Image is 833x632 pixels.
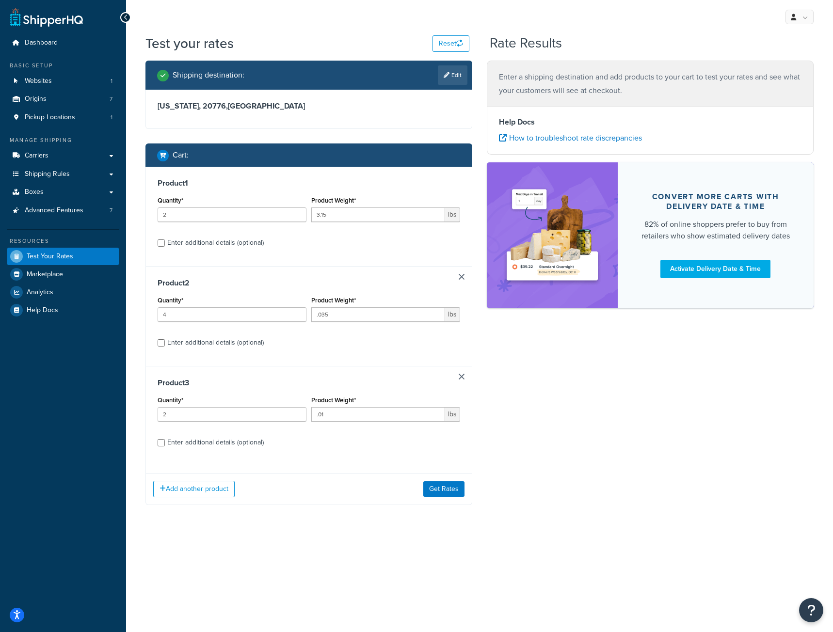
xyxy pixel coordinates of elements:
[167,336,264,349] div: Enter additional details (optional)
[438,65,467,85] a: Edit
[158,339,165,347] input: Enter additional details (optional)
[7,183,119,201] a: Boxes
[158,407,306,422] input: 0.0
[7,136,119,144] div: Manage Shipping
[433,35,469,52] button: Reset
[158,178,460,188] h3: Product 1
[7,72,119,90] a: Websites1
[25,113,75,122] span: Pickup Locations
[311,307,445,322] input: 0.00
[145,34,234,53] h1: Test your rates
[7,62,119,70] div: Basic Setup
[641,192,790,211] div: Convert more carts with delivery date & time
[311,396,356,404] label: Product Weight*
[459,274,465,280] a: Remove Item
[660,260,770,278] a: Activate Delivery Date & Time
[27,306,58,315] span: Help Docs
[158,101,460,111] h3: [US_STATE], 20776 , [GEOGRAPHIC_DATA]
[7,90,119,108] a: Origins7
[445,207,460,222] span: lbs
[25,95,47,103] span: Origins
[158,439,165,446] input: Enter additional details (optional)
[153,481,235,497] button: Add another product
[25,152,48,160] span: Carriers
[27,253,73,261] span: Test Your Rates
[7,34,119,52] a: Dashboard
[158,239,165,247] input: Enter additional details (optional)
[7,301,119,319] a: Help Docs
[167,436,264,449] div: Enter additional details (optional)
[7,109,119,126] a: Pickup Locations1
[158,197,183,204] label: Quantity*
[423,481,465,497] button: Get Rates
[25,188,44,196] span: Boxes
[25,206,83,215] span: Advanced Features
[111,113,112,122] span: 1
[25,77,52,85] span: Websites
[641,219,790,242] div: 82% of online shoppers prefer to buy from retailers who show estimated delivery dates
[311,297,356,304] label: Product Weight*
[799,598,823,622] button: Open Resource Center
[110,95,112,103] span: 7
[7,165,119,183] a: Shipping Rules
[110,206,112,215] span: 7
[111,77,112,85] span: 1
[7,248,119,265] a: Test Your Rates
[501,177,603,293] img: feature-image-ddt-36eae7f7280da8017bfb280eaccd9c446f90b1fe08728e4019434db127062ab4.png
[311,407,445,422] input: 0.00
[7,202,119,220] li: Advanced Features
[27,288,53,297] span: Analytics
[25,170,70,178] span: Shipping Rules
[7,90,119,108] li: Origins
[158,396,183,404] label: Quantity*
[311,197,356,204] label: Product Weight*
[173,151,189,159] h2: Cart :
[158,297,183,304] label: Quantity*
[490,36,562,51] h2: Rate Results
[499,116,801,128] h4: Help Docs
[499,70,801,97] p: Enter a shipping destination and add products to your cart to test your rates and see what your c...
[311,207,445,222] input: 0.00
[7,109,119,126] li: Pickup Locations
[7,284,119,301] a: Analytics
[7,237,119,245] div: Resources
[173,71,244,79] h2: Shipping destination :
[445,407,460,422] span: lbs
[158,307,306,322] input: 0.0
[459,374,465,379] a: Remove Item
[7,72,119,90] li: Websites
[7,266,119,283] a: Marketplace
[27,270,63,279] span: Marketplace
[167,236,264,250] div: Enter additional details (optional)
[7,202,119,220] a: Advanced Features7
[158,207,306,222] input: 0.0
[25,39,58,47] span: Dashboard
[445,307,460,322] span: lbs
[499,132,642,143] a: How to troubleshoot rate discrepancies
[7,147,119,165] a: Carriers
[158,378,460,388] h3: Product 3
[158,278,460,288] h3: Product 2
